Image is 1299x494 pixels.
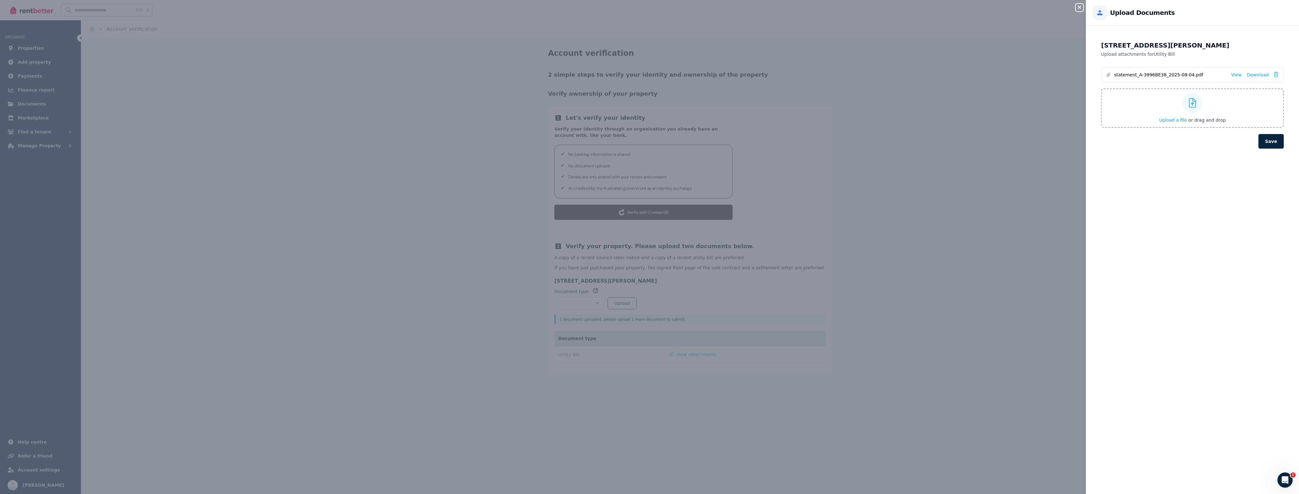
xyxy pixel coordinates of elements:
[1231,72,1242,78] a: View
[1277,472,1293,488] iframe: Intercom live chat
[1110,8,1175,17] h2: Upload Documents
[1188,118,1226,123] span: or drag and drop
[1258,134,1284,149] button: Save
[1101,51,1284,57] p: Upload attachments for Utility Bill
[1247,72,1269,78] a: Download
[1159,118,1187,123] span: Upload a file
[1159,117,1226,123] button: Upload a file or drag and drop
[1114,72,1226,78] span: statement_A-3996BE38_2025-08-04.pdf
[1290,472,1296,478] span: 1
[1101,41,1284,50] h2: [STREET_ADDRESS][PERSON_NAME]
